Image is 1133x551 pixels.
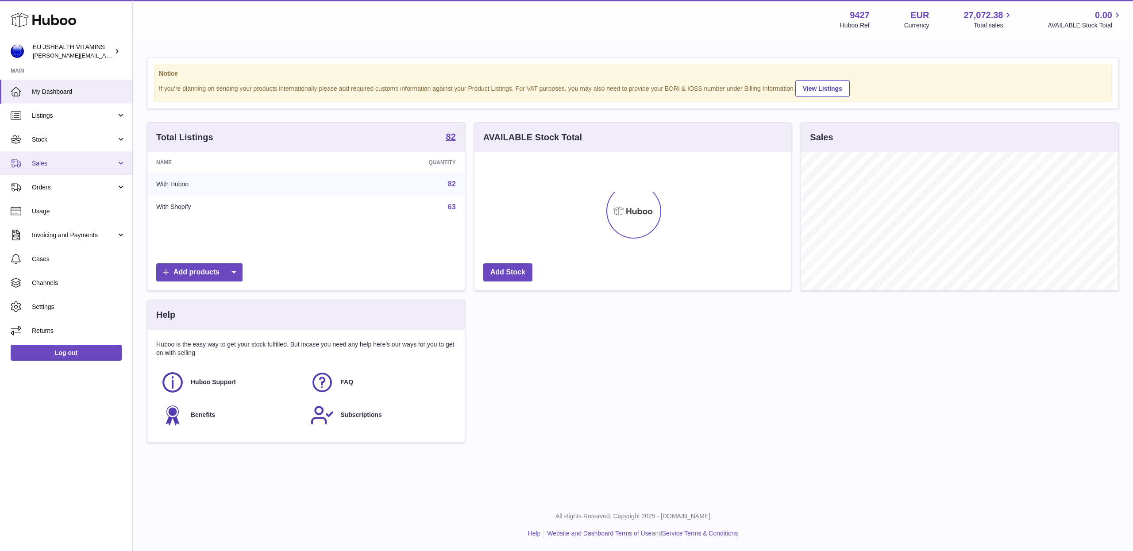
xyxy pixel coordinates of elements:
h3: Total Listings [156,131,213,143]
span: Returns [32,327,126,335]
span: Orders [32,183,116,192]
a: 82 [446,132,455,143]
span: Stock [32,135,116,144]
span: Total sales [974,21,1013,30]
a: 0.00 AVAILABLE Stock Total [1048,9,1122,30]
a: Add products [156,263,243,281]
h3: AVAILABLE Stock Total [483,131,582,143]
span: Cases [32,255,126,263]
p: Huboo is the easy way to get your stock fulfilled. But incase you need any help here's our ways f... [156,340,456,357]
a: 63 [448,203,456,211]
th: Name [147,152,318,173]
div: If you're planning on sending your products internationally please add required customs informati... [159,79,1107,97]
span: Huboo Support [191,378,236,386]
a: Help [528,530,541,537]
a: Service Terms & Conditions [662,530,738,537]
span: Subscriptions [340,411,382,419]
span: Usage [32,207,126,216]
span: Settings [32,303,126,311]
div: EU JSHEALTH VITAMINS [33,43,112,60]
a: View Listings [795,80,850,97]
a: Add Stock [483,263,532,281]
a: Subscriptions [310,403,451,427]
a: 82 [448,180,456,188]
a: Log out [11,345,122,361]
span: AVAILABLE Stock Total [1048,21,1122,30]
strong: EUR [910,9,929,21]
strong: 9427 [850,9,870,21]
th: Quantity [318,152,464,173]
p: All Rights Reserved. Copyright 2025 - [DOMAIN_NAME] [140,512,1126,520]
a: Huboo Support [161,370,301,394]
span: 0.00 [1095,9,1112,21]
h3: Sales [810,131,833,143]
span: Channels [32,279,126,287]
span: Benefits [191,411,215,419]
span: My Dashboard [32,88,126,96]
span: Sales [32,159,116,168]
span: Invoicing and Payments [32,231,116,239]
strong: 82 [446,132,455,141]
a: 27,072.38 Total sales [963,9,1013,30]
td: With Huboo [147,173,318,196]
div: Huboo Ref [840,21,870,30]
span: Listings [32,112,116,120]
a: Website and Dashboard Terms of Use [547,530,651,537]
div: Currency [904,21,929,30]
strong: Notice [159,69,1107,78]
img: laura@jessicasepel.com [11,45,24,58]
span: FAQ [340,378,353,386]
li: and [544,529,738,538]
span: 27,072.38 [963,9,1003,21]
td: With Shopify [147,196,318,219]
span: [PERSON_NAME][EMAIL_ADDRESS][DOMAIN_NAME] [33,52,177,59]
h3: Help [156,309,175,321]
a: FAQ [310,370,451,394]
a: Benefits [161,403,301,427]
